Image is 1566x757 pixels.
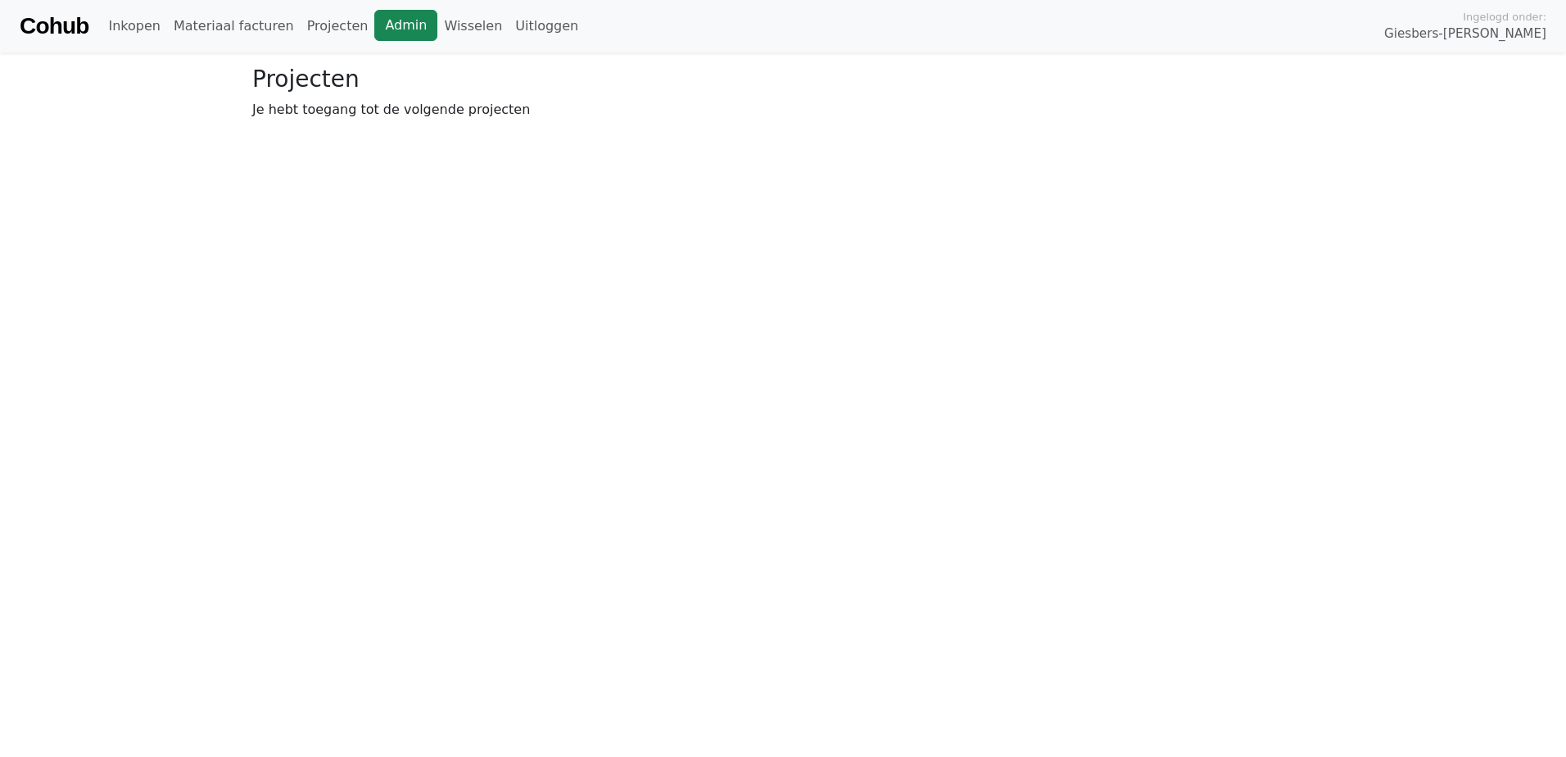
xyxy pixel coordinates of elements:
a: Uitloggen [509,10,585,43]
a: Projecten [301,10,375,43]
span: Giesbers-[PERSON_NAME] [1384,25,1546,43]
a: Inkopen [102,10,166,43]
h3: Projecten [252,66,1314,93]
p: Je hebt toegang tot de volgende projecten [252,100,1314,120]
a: Materiaal facturen [167,10,301,43]
span: Ingelogd onder: [1463,9,1546,25]
a: Wisselen [437,10,509,43]
a: Cohub [20,7,88,46]
a: Admin [374,10,437,41]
